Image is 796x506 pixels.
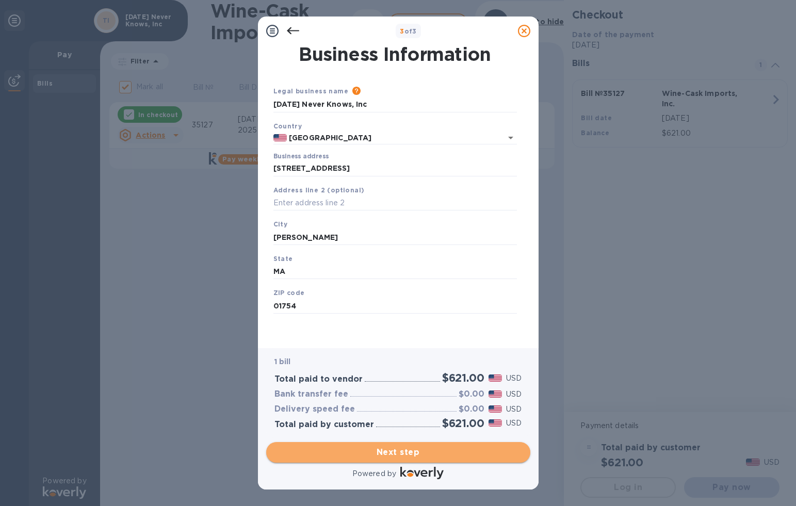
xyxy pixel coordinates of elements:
label: Business address [273,154,329,160]
input: Enter ZIP code [273,298,517,314]
h3: $0.00 [459,389,484,399]
h3: Bank transfer fee [274,389,348,399]
h1: Business Information [271,43,519,65]
b: ZIP code [273,289,305,297]
b: Country [273,122,302,130]
img: Logo [400,467,444,479]
p: USD [506,389,522,400]
input: Enter legal business name [273,97,517,112]
h2: $621.00 [442,417,484,430]
p: USD [506,373,522,384]
b: of 3 [400,27,417,35]
img: USD [489,390,502,398]
img: USD [489,419,502,427]
h3: Total paid to vendor [274,374,363,384]
h3: Delivery speed fee [274,404,355,414]
button: Open [503,130,518,145]
input: Enter address [273,161,517,176]
p: USD [506,404,522,415]
span: Next step [274,446,522,459]
h3: $0.00 [459,404,484,414]
input: Enter state [273,264,517,280]
button: Next step [266,442,530,463]
input: Select country [287,132,488,144]
h2: $621.00 [442,371,484,384]
b: 1 bill [274,357,291,366]
img: US [273,134,287,141]
img: USD [489,405,502,413]
input: Enter address line 2 [273,195,517,211]
p: Powered by [352,468,396,479]
span: 3 [400,27,404,35]
input: Enter city [273,230,517,245]
img: USD [489,374,502,382]
b: City [273,220,288,228]
h3: Total paid by customer [274,420,374,430]
b: Address line 2 (optional) [273,186,365,194]
b: State [273,255,293,263]
p: USD [506,418,522,429]
b: Legal business name [273,87,349,95]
